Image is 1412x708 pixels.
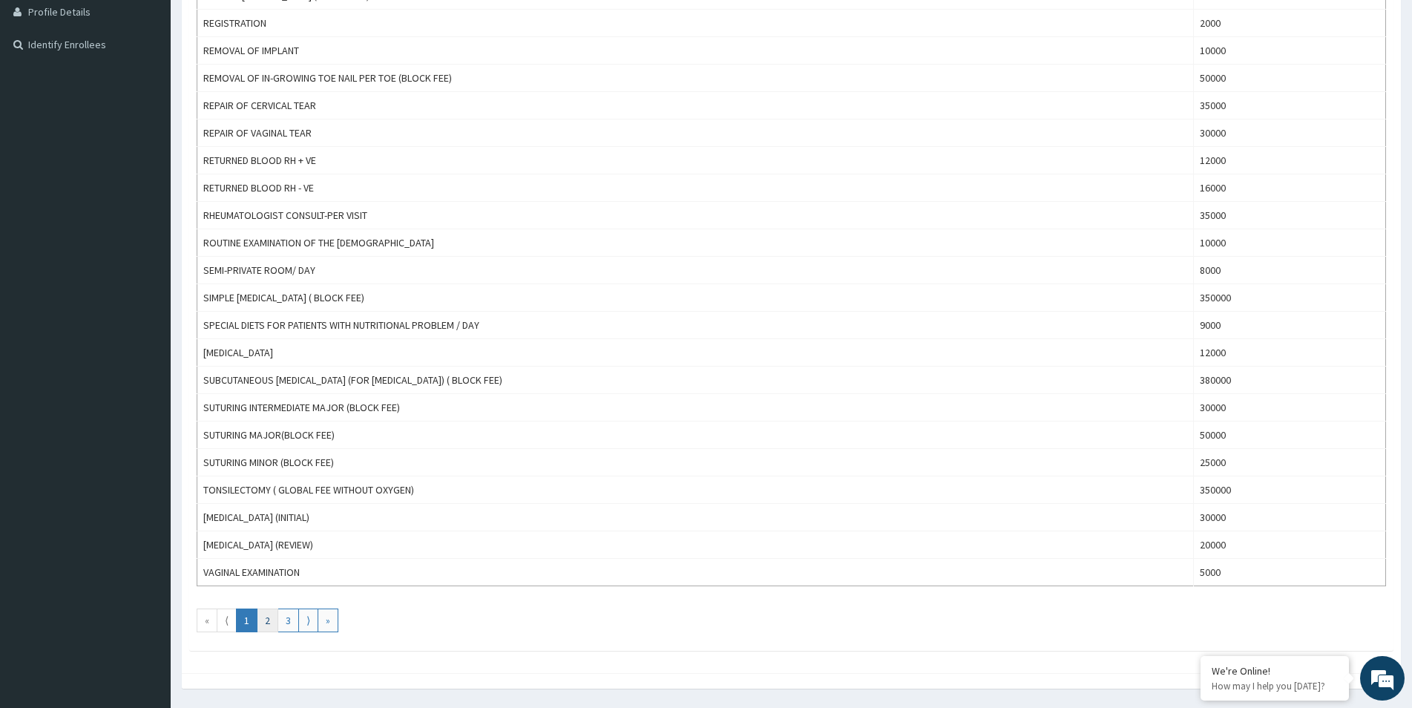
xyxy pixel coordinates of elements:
[1193,147,1385,174] td: 12000
[1193,504,1385,531] td: 30000
[1193,65,1385,92] td: 50000
[1193,339,1385,367] td: 12000
[1193,367,1385,394] td: 380000
[197,559,1194,586] td: VAGINAL EXAMINATION
[1193,119,1385,147] td: 30000
[197,339,1194,367] td: [MEDICAL_DATA]
[197,394,1194,422] td: SUTURING INTERMEDIATE MAJOR (BLOCK FEE)
[1193,92,1385,119] td: 35000
[197,422,1194,449] td: SUTURING MAJOR(BLOCK FEE)
[1193,422,1385,449] td: 50000
[197,531,1194,559] td: [MEDICAL_DATA] (REVIEW)
[318,609,338,632] a: Go to last page
[197,504,1194,531] td: [MEDICAL_DATA] (INITIAL)
[1193,449,1385,476] td: 25000
[197,147,1194,174] td: RETURNED BLOOD RH + VE
[197,174,1194,202] td: RETURNED BLOOD RH - VE
[1193,312,1385,339] td: 9000
[1193,559,1385,586] td: 5000
[1193,531,1385,559] td: 20000
[197,257,1194,284] td: SEMI-PRIVATE ROOM/ DAY
[86,187,205,337] span: We're online!
[197,92,1194,119] td: REPAIR OF CERVICAL TEAR
[1193,257,1385,284] td: 8000
[197,609,217,632] a: Go to first page
[1212,680,1338,692] p: How may I help you today?
[197,367,1194,394] td: SUBCUTANEOUS [MEDICAL_DATA] (FOR [MEDICAL_DATA]) ( BLOCK FEE)
[27,74,60,111] img: d_794563401_company_1708531726252_794563401
[7,405,283,457] textarea: Type your message and hit 'Enter'
[197,10,1194,37] td: REGISTRATION
[1193,394,1385,422] td: 30000
[243,7,279,43] div: Minimize live chat window
[1212,664,1338,678] div: We're Online!
[1193,284,1385,312] td: 350000
[1193,10,1385,37] td: 2000
[257,609,278,632] a: Go to page number 2
[197,119,1194,147] td: REPAIR OF VAGINAL TEAR
[197,229,1194,257] td: ROUTINE EXAMINATION OF THE [DEMOGRAPHIC_DATA]
[1193,476,1385,504] td: 350000
[298,609,318,632] a: Go to next page
[197,284,1194,312] td: SIMPLE [MEDICAL_DATA] ( BLOCK FEE)
[217,609,237,632] a: Go to previous page
[1193,202,1385,229] td: 35000
[197,312,1194,339] td: SPECIAL DIETS FOR PATIENTS WITH NUTRITIONAL PROBLEM / DAY
[236,609,257,632] a: Go to page number 1
[1193,229,1385,257] td: 10000
[197,65,1194,92] td: REMOVAL OF IN-GROWING TOE NAIL PER TOE (BLOCK FEE)
[1193,37,1385,65] td: 10000
[197,202,1194,229] td: RHEUMATOLOGIST CONSULT-PER VISIT
[197,449,1194,476] td: SUTURING MINOR (BLOCK FEE)
[77,83,249,102] div: Chat with us now
[278,609,299,632] a: Go to page number 3
[197,476,1194,504] td: TONSILECTOMY ( GLOBAL FEE WITHOUT OXYGEN)
[197,37,1194,65] td: REMOVAL OF IMPLANT
[1193,174,1385,202] td: 16000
